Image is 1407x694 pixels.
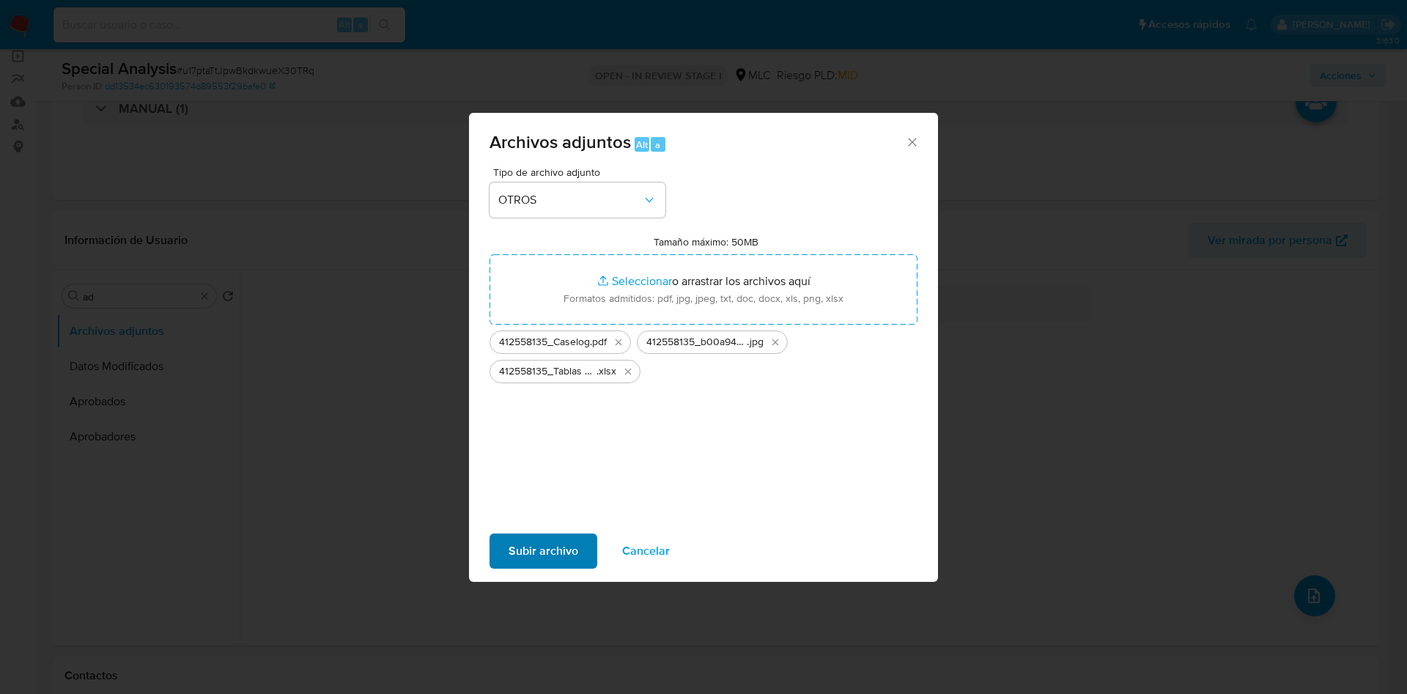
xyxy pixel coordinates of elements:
span: Archivos adjuntos [490,129,631,155]
span: Alt [636,138,648,152]
span: .jpg [747,335,764,350]
button: Eliminar 412558135_Caselog.pdf [610,333,627,351]
span: .xlsx [597,364,616,379]
span: OTROS [498,193,642,207]
span: Cancelar [622,535,670,567]
span: a [655,138,660,152]
button: Subir archivo [490,534,597,569]
button: Cerrar [905,135,918,148]
span: 412558135_b00a94a4-b548-4c3d-b7dd-62ebb054a3c6 [646,335,747,350]
span: Subir archivo [509,535,578,567]
span: 412558135_Caselog [499,335,590,350]
ul: Archivos seleccionados [490,325,917,383]
button: OTROS [490,182,665,218]
span: Tipo de archivo adjunto [493,167,669,177]
label: Tamaño máximo: 50MB [654,235,758,248]
button: Cancelar [603,534,689,569]
button: Eliminar 412558135_Tablas Transaccionales 1.4.0.xlsx [619,363,637,380]
span: 412558135_Tablas Transaccionales 1.4.0 [499,364,597,379]
span: .pdf [590,335,607,350]
button: Eliminar 412558135_b00a94a4-b548-4c3d-b7dd-62ebb054a3c6.jpg [767,333,784,351]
